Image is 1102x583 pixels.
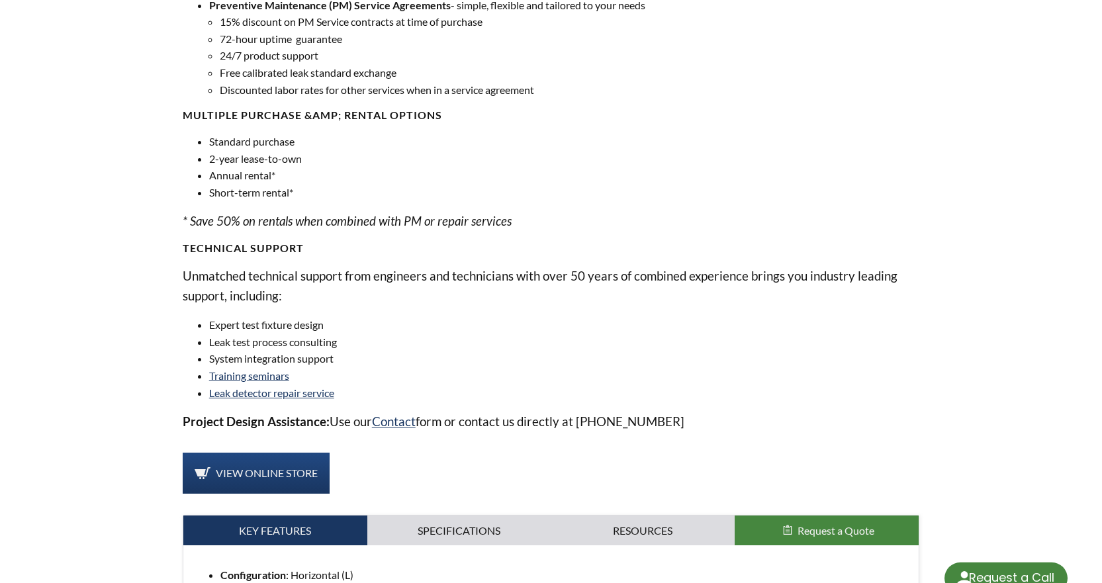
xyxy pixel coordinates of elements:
span: View Online Store [216,467,318,479]
li: System integration support [209,350,920,367]
em: * Save 50% on rentals when combined with PM or repair services [183,213,512,228]
li: 72-hour uptime guarantee [220,30,920,48]
li: Leak test process consulting [209,334,920,351]
p: Unmatched technical support from engineers and technicians with over 50 years of combined experie... [183,266,920,306]
a: Leak detector repair service [209,386,334,399]
li: Free calibrated leak standard exchange [220,64,920,81]
p: Use our form or contact us directly at [PHONE_NUMBER] [183,412,920,431]
a: View Online Store [183,453,330,494]
strong: Configuration [220,568,286,581]
a: Key Features [183,516,367,546]
a: Training seminars [209,369,289,382]
strong: Project Design Assistance: [183,414,330,429]
span: Request a Quote [798,524,874,537]
li: 2-year lease-to-own [209,150,920,167]
li: 15% discount on PM Service contracts at time of purchase [220,13,920,30]
li: Annual rental* [209,167,920,184]
a: Resources [551,516,735,546]
li: Standard purchase [209,133,920,150]
li: 24/7 product support [220,47,920,64]
h4: MULTIPLE PURCHASE &amp; RENTAL OPTIONS [183,109,920,122]
button: Request a Quote [735,516,919,546]
a: Specifications [367,516,551,546]
li: Discounted labor rates for other services when in a service agreement [220,81,920,99]
li: Short-term rental* [209,184,920,201]
h4: TECHNICAL SUPPORT [183,242,920,255]
li: Expert test fixture design [209,316,920,334]
a: Contact [372,414,416,429]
